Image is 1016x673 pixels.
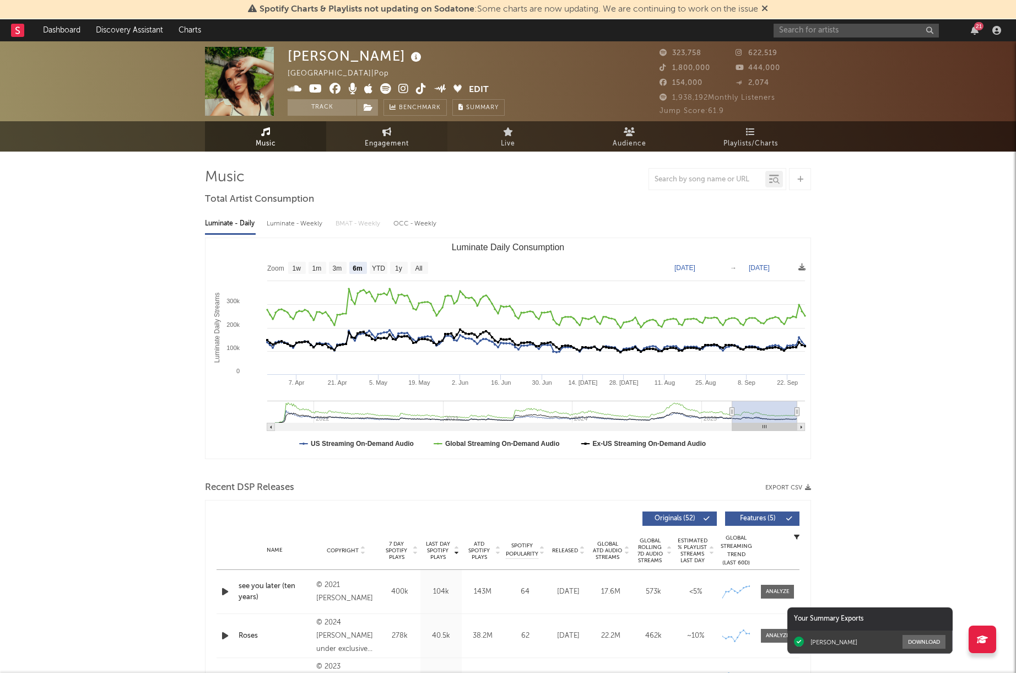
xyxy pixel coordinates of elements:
[288,67,402,80] div: [GEOGRAPHIC_DATA] | Pop
[452,99,505,116] button: Summary
[312,265,322,272] text: 1m
[365,137,409,150] span: Engagement
[723,137,778,150] span: Playlists/Charts
[674,264,695,272] text: [DATE]
[289,379,305,386] text: 7. Apr
[810,638,857,646] div: [PERSON_NAME]
[677,631,714,642] div: ~ 10 %
[415,265,422,272] text: All
[695,379,716,386] text: 25. Aug
[635,586,672,597] div: 573k
[738,379,755,386] text: 8. Sep
[749,264,770,272] text: [DATE]
[592,586,629,597] div: 17.6M
[226,321,240,328] text: 200k
[236,368,240,374] text: 0
[642,512,717,526] button: Originals(52)
[288,99,356,116] button: Track
[239,581,311,602] a: see you later (ten years)
[736,50,777,57] span: 622,519
[260,5,758,14] span: : Some charts are now updating. We are continuing to work on the issue
[677,586,714,597] div: <5%
[288,47,424,65] div: [PERSON_NAME]
[466,105,499,111] span: Summary
[974,22,983,30] div: 21
[501,137,515,150] span: Live
[372,265,385,272] text: YTD
[206,238,810,459] svg: Luminate Daily Consumption
[660,79,702,87] span: 154,000
[393,214,437,233] div: OCC - Weekly
[660,64,710,72] span: 1,800,000
[326,121,447,152] a: Engagement
[447,121,569,152] a: Live
[382,541,411,561] span: 7 Day Spotify Plays
[35,19,88,41] a: Dashboard
[765,484,811,491] button: Export CSV
[592,631,629,642] div: 22.2M
[550,586,587,597] div: [DATE]
[256,137,276,150] span: Music
[774,24,939,37] input: Search for artists
[316,579,376,605] div: © 2021 [PERSON_NAME]
[171,19,209,41] a: Charts
[205,481,294,494] span: Recent DSP Releases
[464,541,494,561] span: ATD Spotify Plays
[464,631,500,642] div: 38.2M
[730,264,737,272] text: →
[592,541,623,561] span: Global ATD Audio Streams
[267,214,325,233] div: Luminate - Weekly
[399,101,441,115] span: Benchmark
[464,586,500,597] div: 143M
[205,214,256,233] div: Luminate - Daily
[423,541,452,561] span: Last Day Spotify Plays
[677,537,707,564] span: Estimated % Playlist Streams Last Day
[293,265,301,272] text: 1w
[635,537,665,564] span: Global Rolling 7D Audio Streams
[660,107,724,115] span: Jump Score: 61.9
[239,546,311,554] div: Name
[690,121,811,152] a: Playlists/Charts
[649,175,765,184] input: Search by song name or URL
[369,379,388,386] text: 5. May
[720,534,753,567] div: Global Streaming Trend (Last 60D)
[971,26,979,35] button: 21
[423,586,459,597] div: 104k
[761,5,768,14] span: Dismiss
[635,631,672,642] div: 462k
[205,121,326,152] a: Music
[736,79,769,87] span: 2,074
[423,631,459,642] div: 40.5k
[569,121,690,152] a: Audience
[408,379,430,386] text: 19. May
[383,99,447,116] a: Benchmark
[787,607,953,631] div: Your Summary Exports
[506,631,544,642] div: 62
[445,440,560,448] text: Global Streaming On-Demand Audio
[532,379,552,386] text: 30. Jun
[550,631,587,642] div: [DATE]
[452,243,565,252] text: Luminate Daily Consumption
[316,616,376,656] div: © 2024 [PERSON_NAME] under exclusive license to Warner Records Inc.
[452,379,468,386] text: 2. Jun
[491,379,511,386] text: 16. Jun
[777,379,798,386] text: 22. Sep
[213,293,221,363] text: Luminate Daily Streams
[660,94,775,101] span: 1,938,192 Monthly Listeners
[613,137,646,150] span: Audience
[239,631,311,642] a: Roses
[226,298,240,304] text: 300k
[552,547,578,554] span: Released
[267,265,284,272] text: Zoom
[506,586,544,597] div: 64
[226,344,240,351] text: 100k
[327,547,359,554] span: Copyright
[506,542,538,558] span: Spotify Popularity
[311,440,414,448] text: US Streaming On-Demand Audio
[736,64,780,72] span: 444,000
[382,631,418,642] div: 278k
[732,515,783,522] span: Features ( 5 )
[395,265,402,272] text: 1y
